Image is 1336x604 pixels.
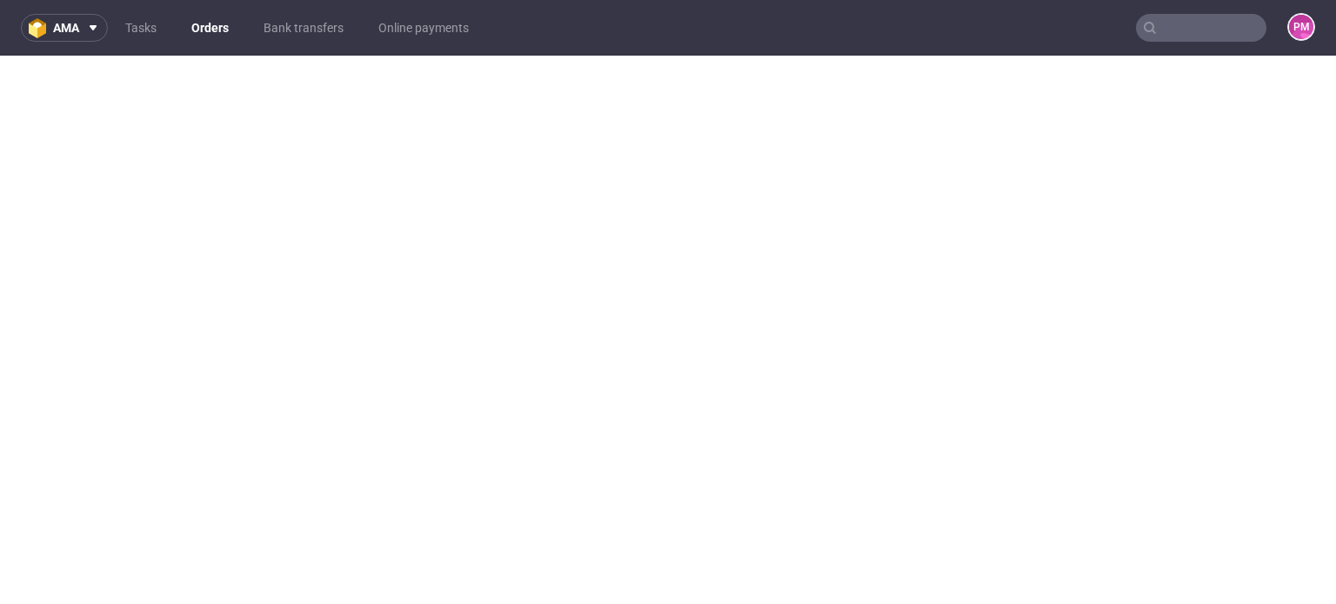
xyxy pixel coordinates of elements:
button: ama [21,14,108,42]
a: Online payments [368,14,479,42]
span: ama [53,22,79,34]
a: Orders [181,14,239,42]
figcaption: PM [1289,15,1313,39]
a: Bank transfers [253,14,354,42]
a: Tasks [115,14,167,42]
img: logo [29,18,53,38]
